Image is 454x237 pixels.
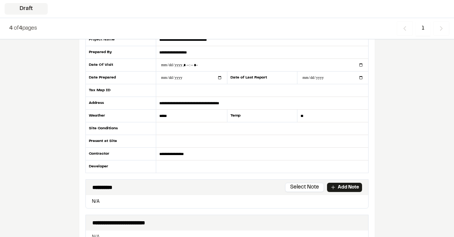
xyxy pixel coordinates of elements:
div: Developer [85,160,156,173]
p: of pages [9,24,37,33]
div: Prepared By [85,46,156,59]
span: 4 [19,26,22,31]
div: Address [85,97,156,110]
p: Add Note [338,184,359,191]
div: Date Of Visit [85,59,156,72]
span: 4 [9,26,13,31]
div: Site Conditions [85,122,156,135]
div: Temp [227,110,298,122]
div: Project Name [85,33,156,46]
div: Contractor [85,148,156,160]
div: Date of Last Report [227,72,298,84]
div: Tax Map ID [85,84,156,97]
div: Date Prepared [85,72,156,84]
span: 1 [416,21,430,36]
div: Present at Site [85,135,156,148]
p: N/A [89,198,365,205]
nav: Navigation [397,21,449,36]
div: Weather [85,110,156,122]
button: Select Note [285,183,324,192]
div: Draft [5,3,48,15]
